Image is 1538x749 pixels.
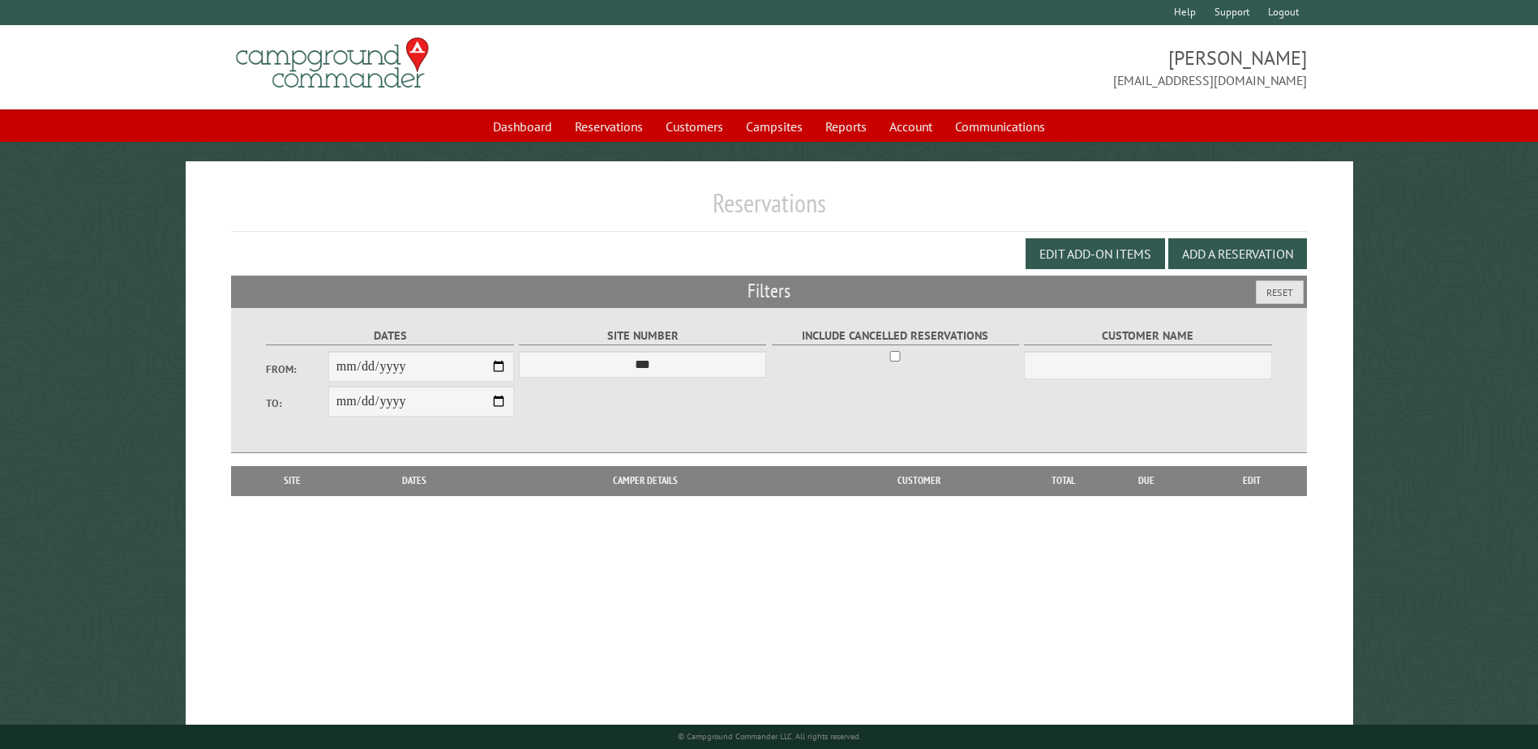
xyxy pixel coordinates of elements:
a: Communications [945,111,1055,142]
button: Edit Add-on Items [1026,238,1165,269]
th: Edit [1197,466,1307,495]
label: Site Number [519,327,766,345]
label: To: [266,396,328,411]
th: Dates [345,466,484,495]
img: Campground Commander [231,32,434,95]
th: Due [1095,466,1197,495]
button: Add a Reservation [1168,238,1307,269]
button: Reset [1256,280,1304,304]
th: Camper Details [484,466,807,495]
a: Customers [656,111,733,142]
a: Dashboard [483,111,562,142]
label: Customer Name [1024,327,1271,345]
a: Reservations [565,111,653,142]
span: [PERSON_NAME] [EMAIL_ADDRESS][DOMAIN_NAME] [769,45,1307,90]
th: Customer [807,466,1030,495]
small: © Campground Commander LLC. All rights reserved. [678,731,861,742]
label: Dates [266,327,513,345]
h1: Reservations [231,187,1306,232]
a: Account [880,111,942,142]
h2: Filters [231,276,1306,306]
a: Campsites [736,111,812,142]
label: Include Cancelled Reservations [772,327,1019,345]
label: From: [266,362,328,377]
th: Total [1030,466,1095,495]
th: Site [239,466,345,495]
a: Reports [816,111,876,142]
